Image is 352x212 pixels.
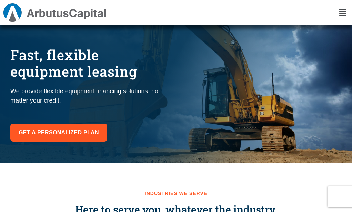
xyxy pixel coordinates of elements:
p: We provide flexible equipment financing solutions, no matter your credit. [10,87,169,105]
a: Get a personalized plan [10,124,107,142]
h2: Industries we serve [7,191,345,196]
span: Get a personalized plan [19,128,99,137]
h1: Fast, flexible equipment leasing​ [10,47,169,80]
